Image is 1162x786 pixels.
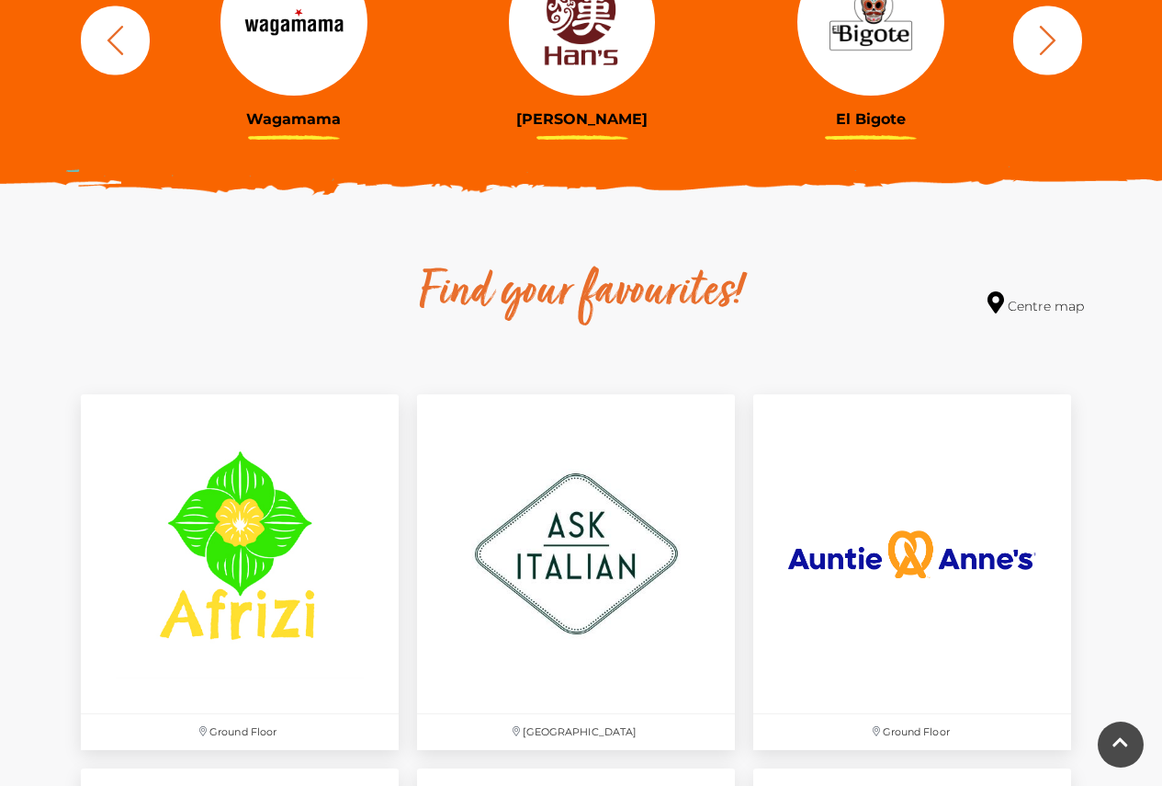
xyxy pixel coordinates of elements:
a: Ground Floor [72,385,408,758]
h2: Find your favourites! [246,264,917,323]
a: [GEOGRAPHIC_DATA] [408,385,744,758]
h3: Wagamama [164,110,424,128]
p: Ground Floor [81,714,399,750]
a: Ground Floor [744,385,1080,758]
p: Ground Floor [753,714,1071,750]
h3: [PERSON_NAME] [452,110,713,128]
a: Centre map [987,291,1084,316]
p: [GEOGRAPHIC_DATA] [417,714,735,750]
h3: El Bigote [740,110,1001,128]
